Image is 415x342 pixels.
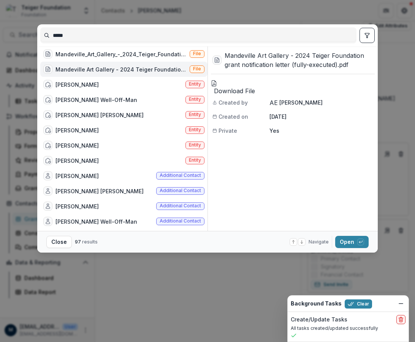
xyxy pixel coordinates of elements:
[55,65,187,73] div: Mandeville Art Gallery - 2024 Teiger Foundation grant notification letter (fully-executed).pdf
[82,239,98,245] span: results
[269,127,373,135] p: Yes
[75,239,81,245] span: 97
[189,112,201,117] span: Entity
[193,51,201,56] span: File
[396,315,405,324] button: delete
[189,157,201,163] span: Entity
[189,81,201,87] span: Entity
[219,113,248,121] span: Created on
[269,100,278,106] div: Andrea Escobedo
[189,97,201,102] span: Entity
[291,301,342,307] h2: Background Tasks
[55,81,99,89] div: [PERSON_NAME]
[55,218,137,226] div: [PERSON_NAME] Well-Off-Man
[46,236,72,248] button: Close
[189,127,201,132] span: Entity
[55,202,99,210] div: [PERSON_NAME]
[55,111,144,119] div: [PERSON_NAME] [PERSON_NAME]
[55,126,99,134] div: [PERSON_NAME]
[396,299,405,308] button: Dismiss
[55,50,187,58] div: Mandeville_Art_Gallery_-_2024_Teiger_Foundation_grant_notification_letter.docx.pdf
[55,172,99,180] div: [PERSON_NAME]
[335,236,369,248] button: Open
[55,187,144,195] div: [PERSON_NAME] [PERSON_NAME]
[189,142,201,148] span: Entity
[160,188,201,193] span: Additional contact
[160,203,201,208] span: Additional contact
[55,142,99,150] div: [PERSON_NAME]
[360,28,375,43] button: toggle filters
[279,99,323,107] p: [PERSON_NAME]
[160,173,201,178] span: Additional contact
[219,99,248,107] span: Created by
[345,299,372,309] button: Clear
[55,157,99,165] div: [PERSON_NAME]
[269,113,373,121] p: [DATE]
[160,218,201,224] span: Additional contact
[219,127,237,135] span: Private
[291,317,347,323] h2: Create/Update Tasks
[309,239,329,245] span: Navigate
[225,51,373,69] h3: Mandeville Art Gallery - 2024 Teiger Foundation grant notification letter (fully-executed).pdf
[291,325,405,332] p: All tasks created/updated successfully
[55,96,137,104] div: [PERSON_NAME] Well-Off-Man
[193,66,201,72] span: File
[211,86,255,95] button: Download Mandeville Art Gallery - 2024 Teiger Foundation grant notification letter (fully-execute...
